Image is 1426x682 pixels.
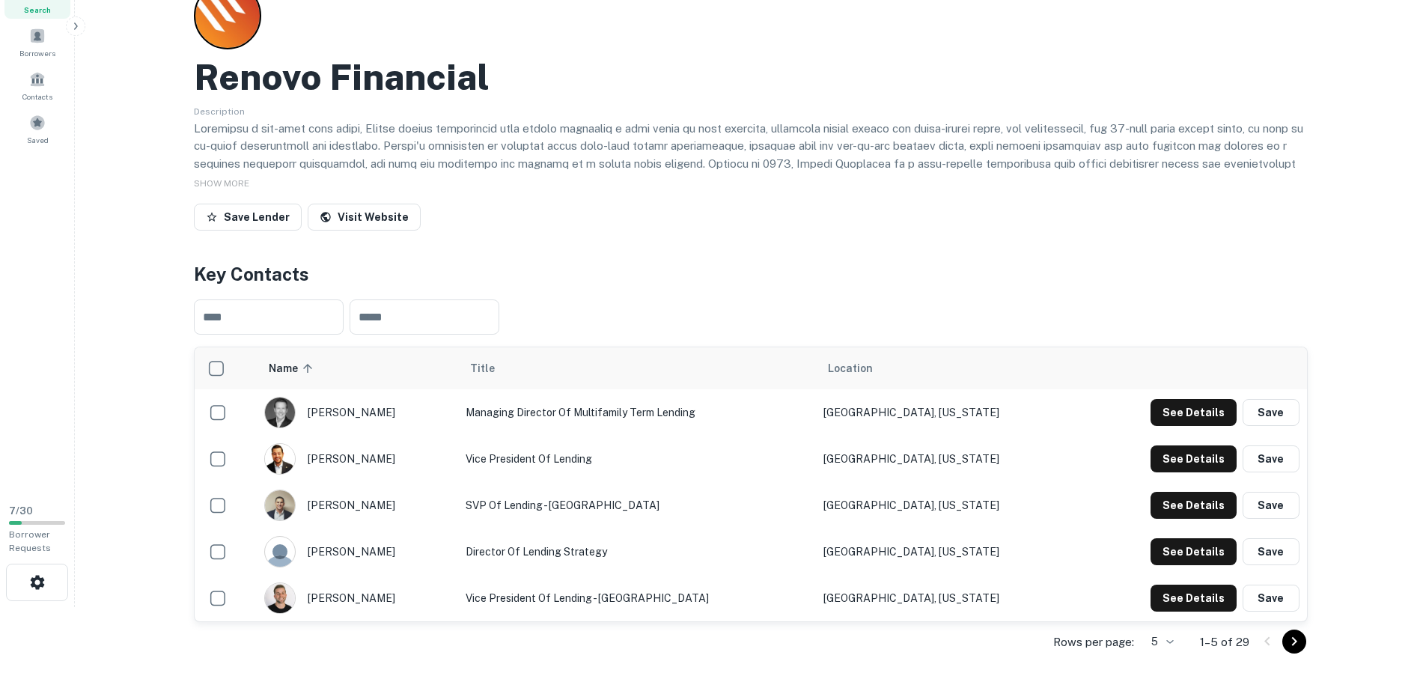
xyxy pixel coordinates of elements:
button: Save [1243,538,1299,565]
button: See Details [1151,538,1237,565]
td: [GEOGRAPHIC_DATA], [US_STATE] [816,436,1080,482]
p: Loremipsu d sit-amet cons adipi, Elitse doeius temporincid utla etdolo magnaaliq e admi venia qu ... [194,120,1308,243]
p: 1–5 of 29 [1200,633,1249,651]
td: [GEOGRAPHIC_DATA], [US_STATE] [816,389,1080,436]
button: Go to next page [1282,630,1306,654]
td: SVP of Lending - [GEOGRAPHIC_DATA] [458,482,815,529]
button: Save [1243,492,1299,519]
div: [PERSON_NAME] [264,490,451,521]
span: Name [269,359,317,377]
span: Location [828,359,873,377]
td: [GEOGRAPHIC_DATA], [US_STATE] [816,529,1080,575]
td: Vice President of Lending - [GEOGRAPHIC_DATA] [458,575,815,621]
img: 1697058440895 [265,444,295,474]
td: Vice President of Lending [458,436,815,482]
button: See Details [1151,445,1237,472]
td: Managing Director of Multifamily Term Lending [458,389,815,436]
td: [GEOGRAPHIC_DATA], [US_STATE] [816,482,1080,529]
a: Contacts [4,65,70,106]
div: [PERSON_NAME] [264,443,451,475]
div: [PERSON_NAME] [264,582,451,614]
a: Borrowers [4,22,70,62]
td: Director of Lending Strategy [458,529,815,575]
span: Title [470,359,514,377]
button: See Details [1151,399,1237,426]
h2: Renovo Financial [194,55,490,99]
button: See Details [1151,492,1237,519]
iframe: Chat Widget [1351,562,1426,634]
td: [GEOGRAPHIC_DATA], [US_STATE] [816,575,1080,621]
th: Location [816,347,1080,389]
span: Contacts [22,91,52,103]
span: SHOW MORE [194,178,249,189]
button: Save [1243,445,1299,472]
th: Title [458,347,815,389]
th: Name [257,347,459,389]
div: [PERSON_NAME] [264,536,451,567]
button: See Details [1151,585,1237,612]
span: Borrower Requests [9,529,51,553]
div: 5 [1140,631,1176,653]
button: Save [1243,585,1299,612]
span: Search [24,4,51,16]
button: Save [1243,399,1299,426]
a: Saved [4,109,70,149]
span: Borrowers [19,47,55,59]
span: 7 / 30 [9,505,33,517]
img: 1640805452969 [265,583,295,613]
h4: Key Contacts [194,261,1308,287]
span: Description [194,106,245,117]
span: Saved [27,134,49,146]
div: scrollable content [195,347,1307,621]
div: [PERSON_NAME] [264,397,451,428]
a: Visit Website [308,204,421,231]
p: Rows per page: [1053,633,1134,651]
button: Save Lender [194,204,302,231]
img: 1731994669988 [265,398,295,427]
img: 9c8pery4andzj6ohjkjp54ma2 [265,537,295,567]
img: 1614002616662 [265,490,295,520]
